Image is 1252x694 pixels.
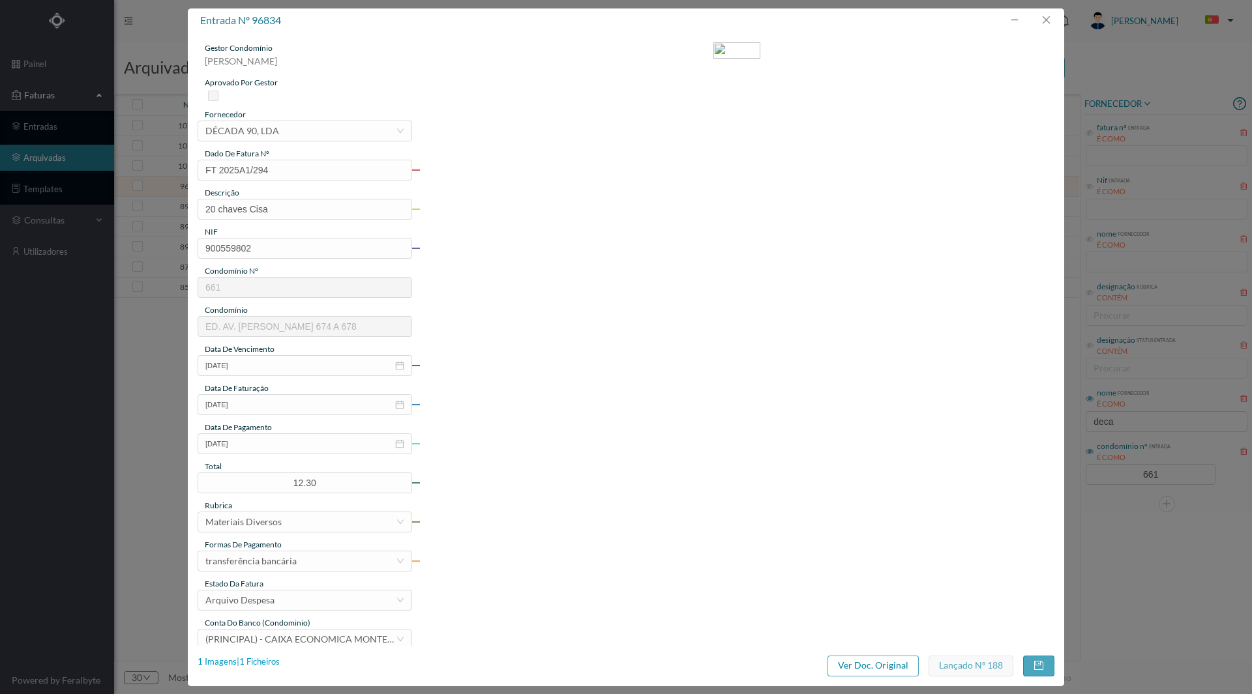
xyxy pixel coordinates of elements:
div: 1 Imagens | 1 Ficheiros [198,656,280,669]
div: transferência bancária [205,551,297,571]
i: icon: down [396,557,404,565]
i: icon: down [396,596,404,604]
button: Lançado nº 188 [929,656,1013,676]
span: dado de fatura nº [205,149,269,158]
span: total [205,461,222,471]
span: NIF [205,227,218,237]
span: descrição [205,188,239,197]
i: icon: calendar [395,400,404,409]
i: icon: down [396,635,404,643]
span: aprovado por gestor [205,78,278,87]
span: rubrica [205,500,232,510]
span: fornecedor [205,109,246,119]
i: icon: calendar [395,361,404,370]
div: DÉCADA 90, LDA [205,121,279,141]
img: example [713,42,760,59]
div: Materiais Diversos [205,512,282,532]
div: [PERSON_NAME] [198,54,412,77]
span: data de pagamento [205,422,272,432]
span: condomínio [205,305,248,315]
span: data de faturação [205,383,269,393]
span: gestor condomínio [205,43,273,53]
i: icon: calendar [395,439,404,448]
span: data de vencimento [205,344,275,354]
button: PT [1195,10,1239,31]
div: Arquivo Despesa [205,590,275,610]
span: (PRINCIPAL) - CAIXA ECONOMICA MONTEPIO GERAL ([FINANCIAL_ID]) [205,633,509,644]
span: conta do banco (condominio) [205,618,310,628]
button: Ver Doc. Original [827,656,919,676]
i: icon: down [396,127,404,135]
span: Formas de Pagamento [205,540,282,549]
span: condomínio nº [205,266,258,276]
span: estado da fatura [205,579,263,588]
span: entrada nº 96834 [200,14,281,26]
i: icon: down [396,518,404,526]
